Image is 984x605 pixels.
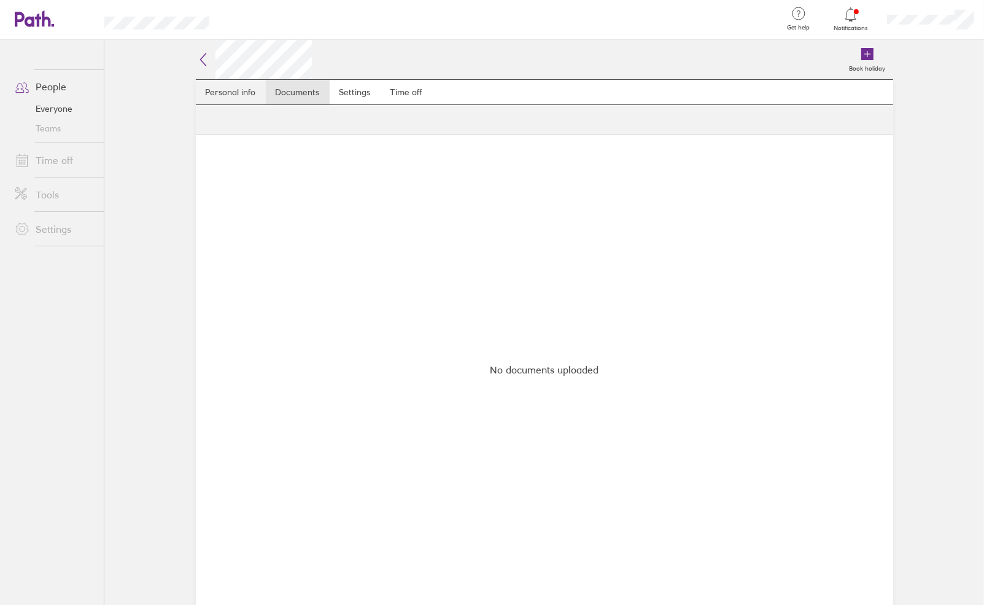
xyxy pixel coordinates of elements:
a: Everyone [5,99,104,119]
a: Settings [330,80,381,104]
span: Notifications [831,25,871,32]
a: Teams [5,119,104,138]
a: Notifications [831,6,871,32]
label: Book holiday [842,61,893,72]
a: People [5,74,104,99]
a: Book holiday [842,40,893,79]
a: Documents [266,80,330,104]
div: No documents uploaded [203,142,886,598]
a: Settings [5,217,104,241]
a: Time off [5,148,104,173]
span: Get help [779,24,819,31]
a: Personal info [196,80,266,104]
a: Tools [5,182,104,207]
a: Time off [381,80,432,104]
